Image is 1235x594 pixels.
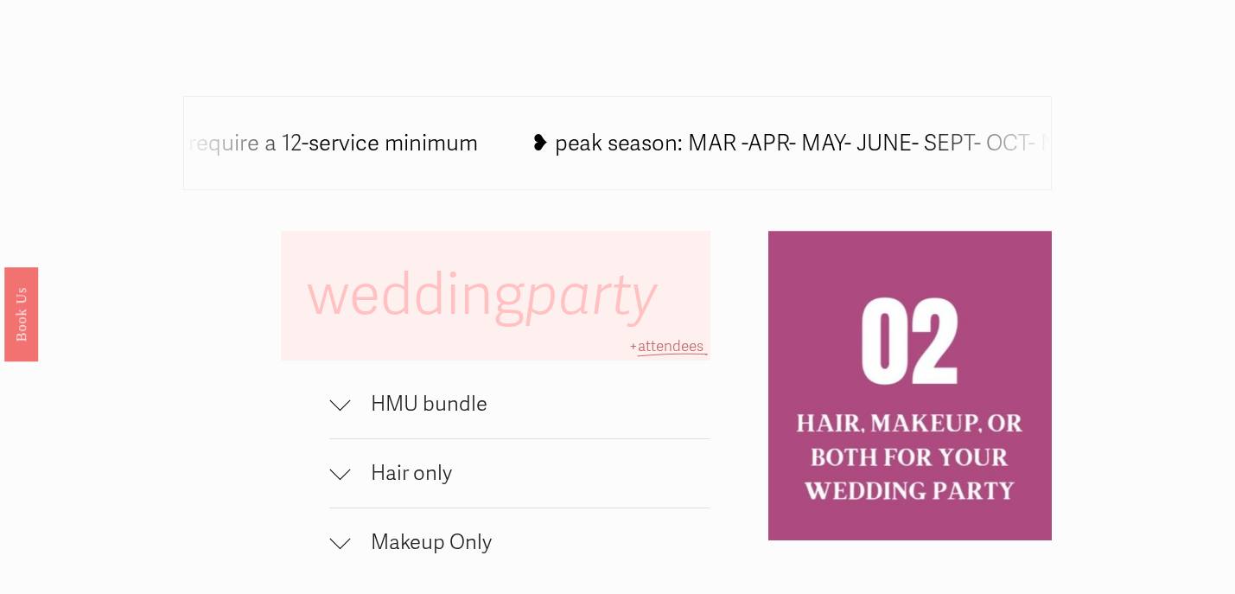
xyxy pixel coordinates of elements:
[307,260,671,330] span: wedding
[629,337,638,355] span: +
[329,370,710,438] button: HMU bundle
[4,266,38,361] a: Book Us
[638,337,703,355] span: attendees
[329,508,710,577] button: Makeup Only
[329,439,710,508] button: Hair only
[350,461,710,486] span: Hair only
[350,530,710,555] span: Makeup Only
[350,392,710,417] span: HMU bundle
[531,131,1087,157] tspan: ❥ peak season: MAR -APR- MAY- JUNE- SEPT- OCT- NOV
[525,260,658,330] em: party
